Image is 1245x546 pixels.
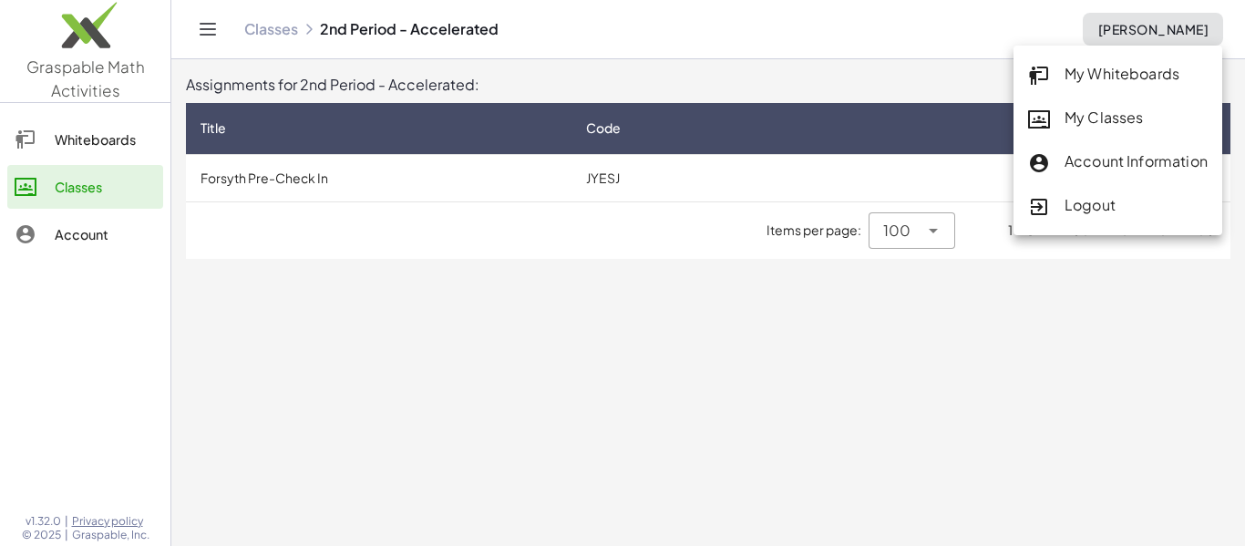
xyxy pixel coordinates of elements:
[7,212,163,256] a: Account
[72,514,149,529] a: Privacy policy
[65,528,68,542] span: |
[767,221,869,240] span: Items per page:
[571,154,776,201] td: JYESJ
[65,514,68,529] span: |
[1013,97,1222,140] a: My Classes
[7,165,163,209] a: Classes
[72,528,149,542] span: Graspable, Inc.
[1028,107,1208,130] div: My Classes
[55,129,156,150] div: Whiteboards
[244,20,298,38] a: Classes
[1083,13,1223,46] button: [PERSON_NAME]
[1013,53,1222,97] a: My Whiteboards
[193,15,222,44] button: Toggle navigation
[883,220,911,242] span: 100
[186,74,1230,96] div: Assignments for 2nd Period - Accelerated:
[1097,21,1209,37] span: [PERSON_NAME]
[201,118,226,138] span: Title
[776,154,1230,201] td: [DATE]
[22,528,61,542] span: © 2025
[55,176,156,198] div: Classes
[186,154,571,201] td: Forsyth Pre-Check In
[1028,194,1208,218] div: Logout
[1028,63,1208,87] div: My Whiteboards
[26,57,145,100] span: Graspable Math Activities
[586,118,621,138] span: Code
[1008,221,1046,240] div: 1-1 of 1
[26,514,61,529] span: v1.32.0
[7,118,163,161] a: Whiteboards
[1028,150,1208,174] div: Account Information
[55,223,156,245] div: Account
